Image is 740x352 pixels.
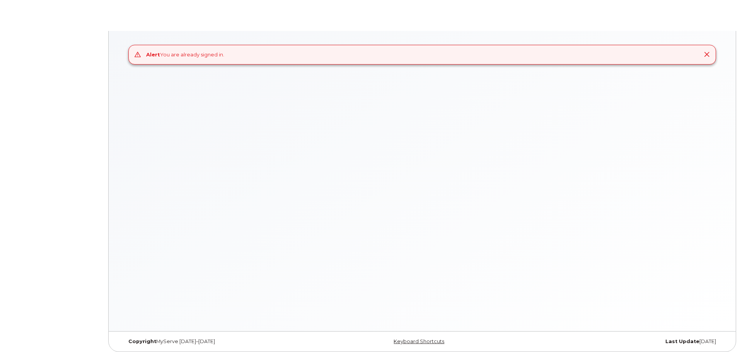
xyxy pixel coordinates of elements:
div: [DATE] [522,338,722,345]
strong: Last Update [665,338,699,344]
div: You are already signed in. [146,51,224,58]
div: MyServe [DATE]–[DATE] [123,338,322,345]
strong: Alert [146,51,160,58]
a: Keyboard Shortcuts [394,338,444,344]
strong: Copyright [128,338,156,344]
